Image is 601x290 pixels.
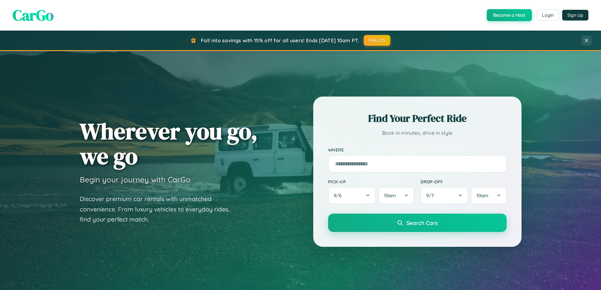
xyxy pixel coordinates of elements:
[80,194,238,225] p: Discover premium car rentals with unmatched convenience. From luxury vehicles to everyday rides, ...
[334,192,345,198] span: 9 / 6
[426,192,437,198] span: 9 / 7
[328,147,507,152] label: Where
[384,192,396,198] span: 10am
[328,179,414,184] label: Pick-up
[80,119,258,169] h1: Wherever you go, we go
[562,10,588,21] button: Sign Up
[378,187,414,204] button: 10am
[13,5,54,26] span: CarGo
[406,219,438,226] span: Search Cars
[80,175,191,184] h3: Begin your journey with CarGo
[364,35,390,46] button: FALL15
[421,187,468,204] button: 9/7
[421,179,507,184] label: Drop-off
[328,128,507,138] p: Book in minutes, drive in style
[487,9,532,21] button: Become a Host
[476,192,488,198] span: 10am
[328,187,376,204] button: 9/6
[328,111,507,125] h2: Find Your Perfect Ride
[537,9,559,21] button: Login
[471,187,506,204] button: 10am
[201,37,359,44] span: Fall into savings with 15% off for all users! Ends [DATE] 10am PT.
[328,214,507,232] button: Search Cars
